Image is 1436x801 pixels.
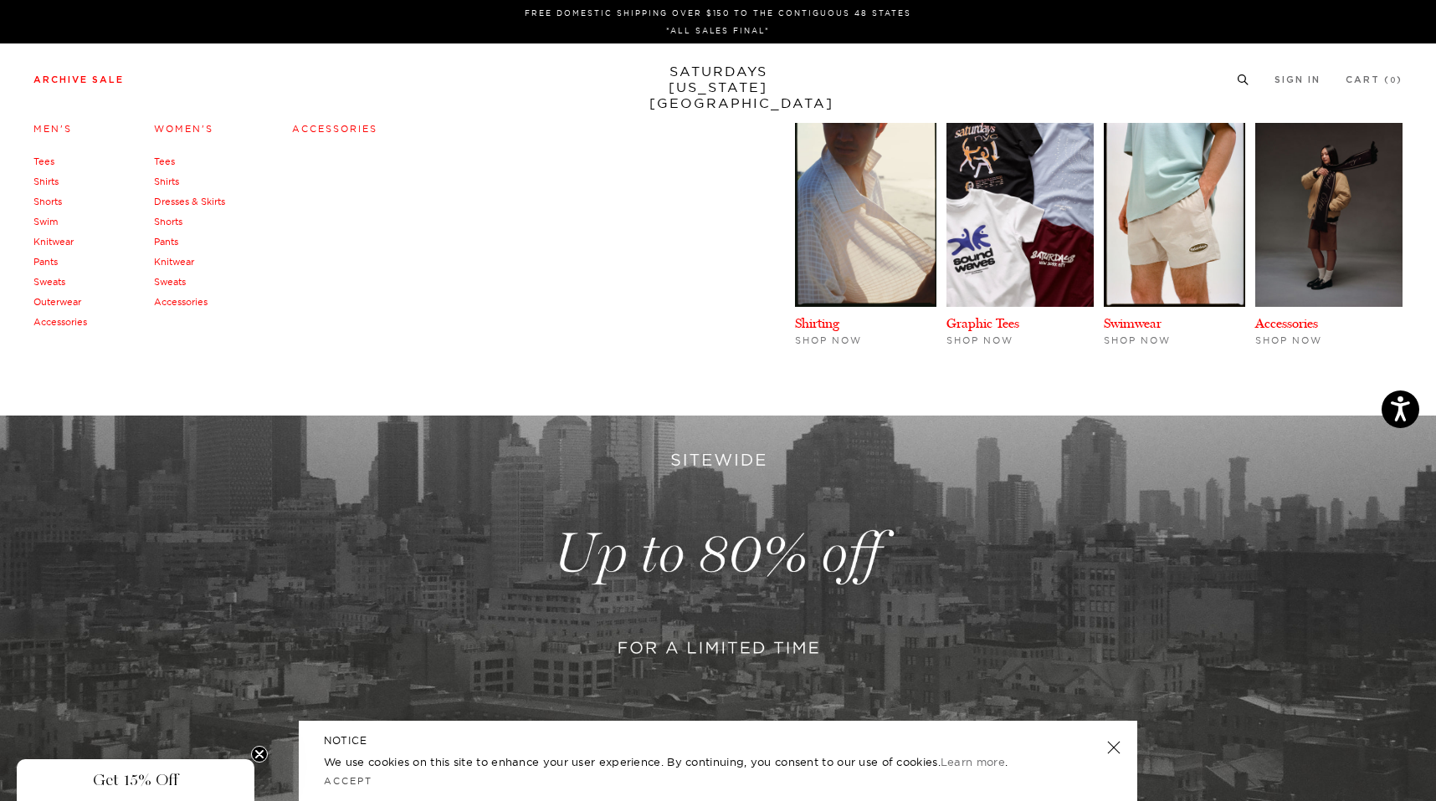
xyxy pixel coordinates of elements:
button: Close teaser [251,746,268,763]
a: Swim [33,216,58,227]
a: Tees [33,156,54,167]
a: Accept [324,775,372,787]
a: Accessories [1255,315,1318,331]
h5: NOTICE [324,733,1112,748]
a: Knitwear [154,256,194,268]
a: Tees [154,156,175,167]
a: SATURDAYS[US_STATE][GEOGRAPHIC_DATA] [649,64,787,111]
a: Graphic Tees [946,315,1019,331]
p: FREE DOMESTIC SHIPPING OVER $150 TO THE CONTIGUOUS 48 STATES [40,7,1396,19]
a: Shirts [33,176,59,187]
a: Shorts [33,196,62,207]
a: Outerwear [33,296,81,308]
span: Get 15% Off [93,770,178,790]
a: Accessories [154,296,208,308]
a: Sweats [154,276,186,288]
a: Knitwear [33,236,74,247]
a: Accessories [33,316,87,328]
small: 0 [1390,77,1397,84]
a: Archive Sale [33,75,124,84]
a: Shirting [795,315,839,331]
div: Get 15% OffClose teaser [17,759,254,801]
a: Sign In [1274,75,1321,84]
a: Swimwear [1104,315,1162,331]
a: Accessories [292,123,377,135]
a: Dresses & Skirts [154,196,225,207]
a: Pants [154,236,178,247]
p: We use cookies on this site to enhance your user experience. By continuing, you consent to our us... [324,753,1053,770]
a: Women's [154,123,213,135]
a: Learn more [941,755,1005,768]
a: Shirts [154,176,179,187]
a: Shorts [154,216,182,227]
a: Cart (0) [1346,75,1403,84]
a: Pants [33,256,58,268]
a: Sweats [33,276,65,288]
a: Men's [33,123,72,135]
p: *ALL SALES FINAL* [40,24,1396,37]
